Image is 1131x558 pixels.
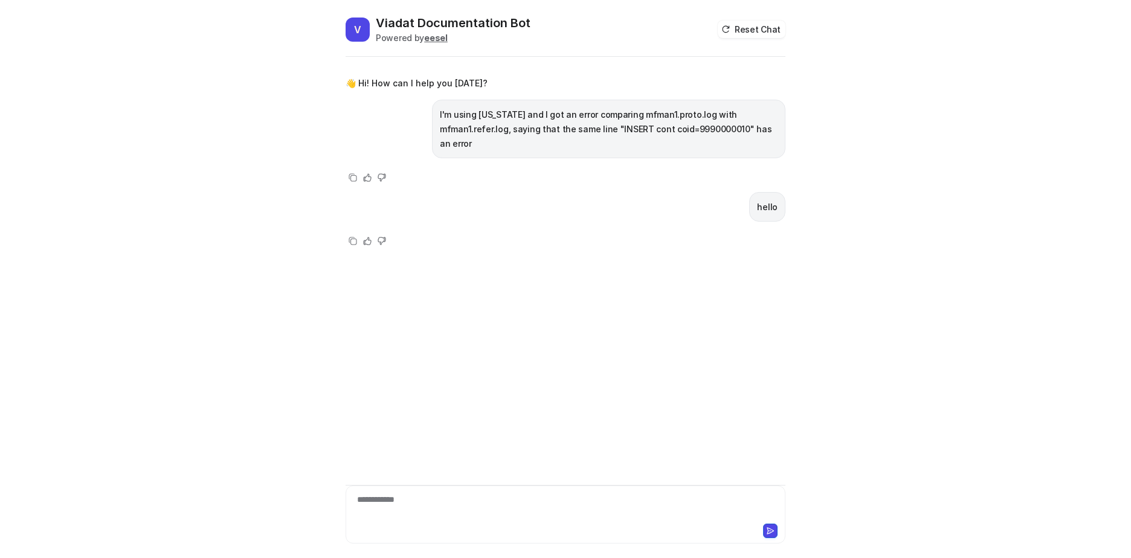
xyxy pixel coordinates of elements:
[440,107,778,151] p: I'm using [US_STATE] and I got an error comparing mfman1.proto.log with mfman1.refer.log, saying ...
[718,21,785,38] button: Reset Chat
[346,76,488,91] p: 👋 Hi! How can I help you [DATE]?
[346,18,370,42] span: V
[424,33,448,43] b: eesel
[376,14,530,31] h2: Viadat Documentation Bot
[757,200,778,214] p: hello
[376,31,530,44] div: Powered by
